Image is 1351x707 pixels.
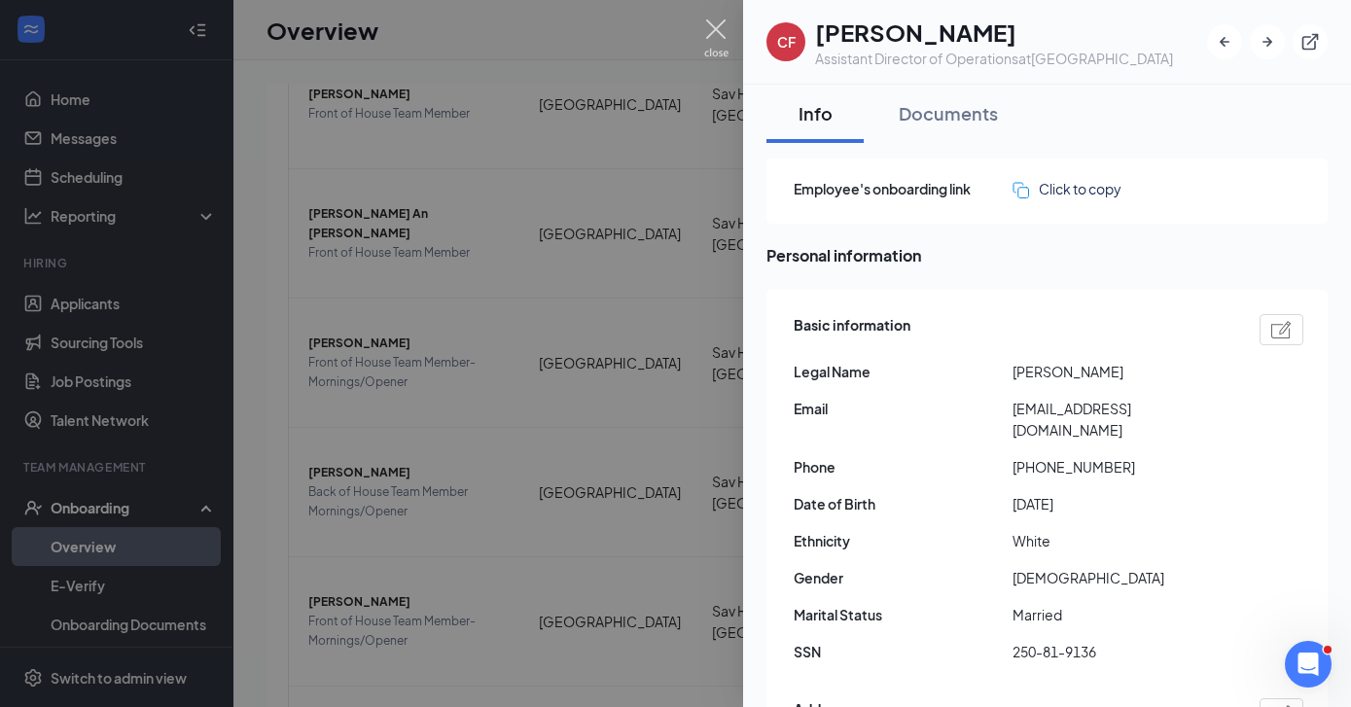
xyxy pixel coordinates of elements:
img: click-to-copy.71757273a98fde459dfc.svg [1013,182,1029,198]
div: Assistant Director of Operations at [GEOGRAPHIC_DATA] [815,49,1173,68]
svg: ArrowLeftNew [1215,32,1234,52]
button: ArrowRight [1250,24,1285,59]
span: Married [1013,604,1231,625]
span: Date of Birth [794,493,1013,514]
span: Ethnicity [794,530,1013,551]
span: [PERSON_NAME] [1013,361,1231,382]
button: Click to copy [1013,178,1121,199]
span: Email [794,398,1013,419]
span: 250-81-9136 [1013,641,1231,662]
span: Basic information [794,314,910,345]
span: Marital Status [794,604,1013,625]
span: White [1013,530,1231,551]
svg: ExternalLink [1300,32,1320,52]
iframe: Intercom live chat [1285,641,1332,688]
button: ArrowLeftNew [1207,24,1242,59]
button: ExternalLink [1293,24,1328,59]
span: [DATE] [1013,493,1231,514]
h1: [PERSON_NAME] [815,16,1173,49]
span: Employee's onboarding link [794,178,1013,199]
span: [PHONE_NUMBER] [1013,456,1231,477]
span: Personal information [766,243,1328,267]
span: SSN [794,641,1013,662]
span: [EMAIL_ADDRESS][DOMAIN_NAME] [1013,398,1231,441]
div: CF [777,32,796,52]
span: Phone [794,456,1013,477]
svg: ArrowRight [1258,32,1277,52]
span: [DEMOGRAPHIC_DATA] [1013,567,1231,588]
span: Gender [794,567,1013,588]
span: Legal Name [794,361,1013,382]
div: Info [786,101,844,125]
div: Documents [899,101,998,125]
